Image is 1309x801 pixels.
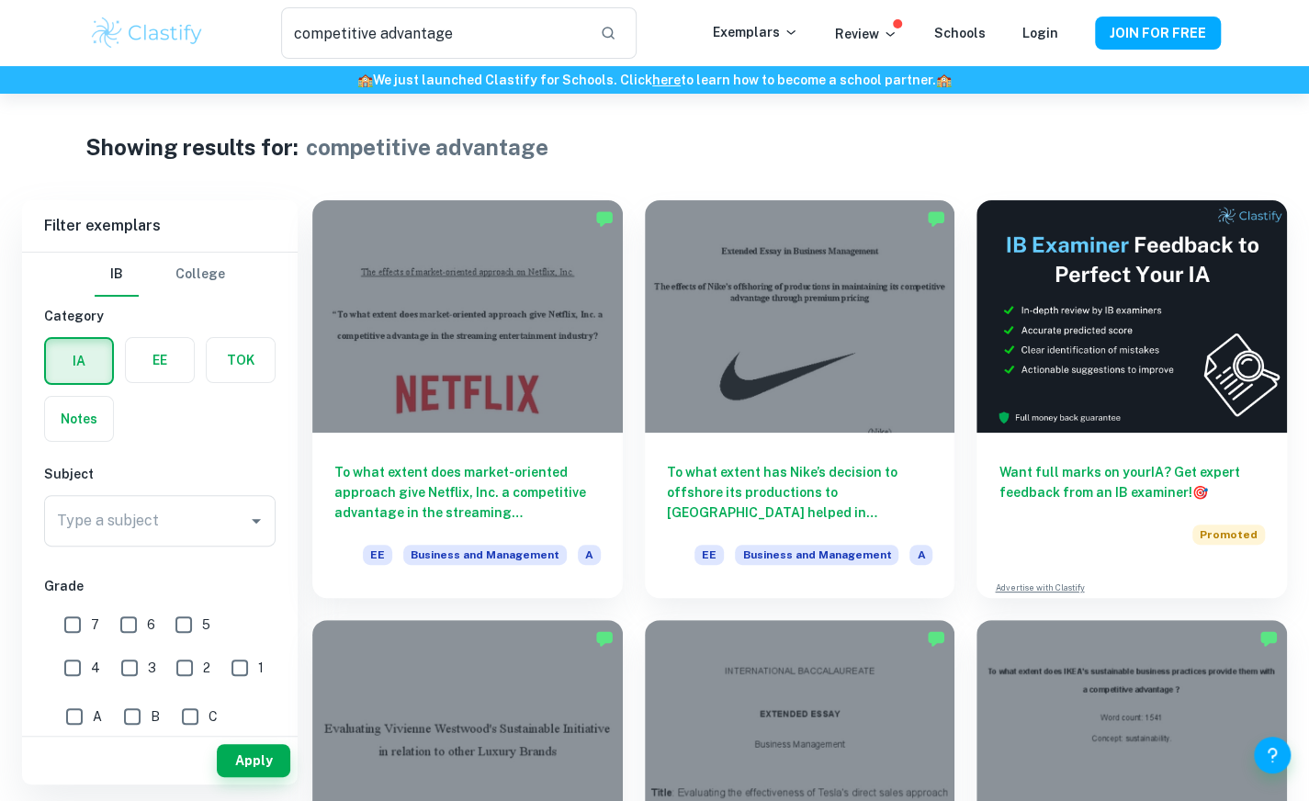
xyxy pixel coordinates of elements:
[1254,737,1291,773] button: Help and Feedback
[85,130,299,164] h1: Showing results for:
[306,130,548,164] h1: competitive advantage
[934,26,986,40] a: Schools
[44,306,276,326] h6: Category
[595,629,614,648] img: Marked
[1095,17,1221,50] button: JOIN FOR FREE
[22,200,298,252] h6: Filter exemplars
[927,629,945,648] img: Marked
[595,209,614,228] img: Marked
[403,545,567,565] span: Business and Management
[207,338,275,382] button: TOK
[243,508,269,534] button: Open
[936,73,952,87] span: 🏫
[1022,26,1058,40] a: Login
[1191,485,1207,500] span: 🎯
[735,545,898,565] span: Business and Management
[44,576,276,596] h6: Grade
[147,615,155,635] span: 6
[95,253,139,297] button: IB
[91,615,99,635] span: 7
[217,744,290,777] button: Apply
[363,545,392,565] span: EE
[175,253,225,297] button: College
[202,615,210,635] span: 5
[148,658,156,678] span: 3
[999,462,1265,502] h6: Want full marks on your IA ? Get expert feedback from an IB examiner!
[91,658,100,678] span: 4
[909,545,932,565] span: A
[1259,629,1278,648] img: Marked
[151,706,160,727] span: B
[995,581,1084,594] a: Advertise with Clastify
[1192,525,1265,545] span: Promoted
[45,397,113,441] button: Notes
[93,706,102,727] span: A
[645,200,955,598] a: To what extent has Nike’s decision to offshore its productions to [GEOGRAPHIC_DATA] helped in mai...
[4,70,1305,90] h6: We just launched Clastify for Schools. Click to learn how to become a school partner.
[927,209,945,228] img: Marked
[44,464,276,484] h6: Subject
[976,200,1287,598] a: Want full marks on yourIA? Get expert feedback from an IB examiner!PromotedAdvertise with Clastify
[312,200,623,598] a: To what extent does market-oriented approach give Netflix, Inc. a competitive advantage in the st...
[667,462,933,523] h6: To what extent has Nike’s decision to offshore its productions to [GEOGRAPHIC_DATA] helped in mai...
[694,545,724,565] span: EE
[203,658,210,678] span: 2
[976,200,1287,433] img: Thumbnail
[46,339,112,383] button: IA
[334,462,601,523] h6: To what extent does market-oriented approach give Netflix, Inc. a competitive advantage in the st...
[281,7,584,59] input: Search for any exemplars...
[95,253,225,297] div: Filter type choice
[578,545,601,565] span: A
[258,658,264,678] span: 1
[357,73,373,87] span: 🏫
[209,706,218,727] span: C
[835,24,897,44] p: Review
[652,73,681,87] a: here
[126,338,194,382] button: EE
[89,15,206,51] img: Clastify logo
[713,22,798,42] p: Exemplars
